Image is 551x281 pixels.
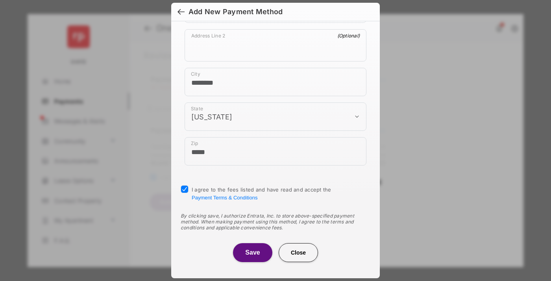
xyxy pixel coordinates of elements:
button: Save [233,243,272,262]
div: payment_method_screening[postal_addresses][addressLine2] [185,29,366,61]
span: I agree to the fees listed and have read and accept the [192,186,331,201]
button: Close [279,243,318,262]
div: payment_method_screening[postal_addresses][administrativeArea] [185,102,366,131]
div: By clicking save, I authorize Entrata, Inc. to store above-specified payment method. When making ... [181,213,370,231]
div: payment_method_screening[postal_addresses][locality] [185,68,366,96]
div: payment_method_screening[postal_addresses][postalCode] [185,137,366,166]
button: I agree to the fees listed and have read and accept the [192,195,257,201]
div: Add New Payment Method [189,7,283,16]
